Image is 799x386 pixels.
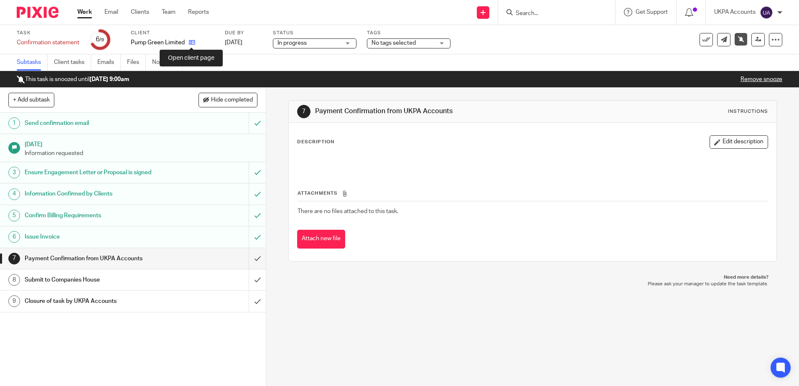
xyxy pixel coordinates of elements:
img: Pixie [17,7,59,18]
a: Files [127,54,146,71]
a: Emails [97,54,121,71]
div: Confirmation statement [17,38,79,47]
p: This task is snoozed until [17,75,129,84]
span: Hide completed [211,97,253,104]
span: [DATE] [225,40,242,46]
p: Description [297,139,334,145]
div: Instructions [728,108,768,115]
h1: Ensure Engagement Letter or Proposal is signed [25,166,168,179]
span: In progress [277,40,307,46]
label: Task [17,30,79,36]
h1: Submit to Companies House [25,274,168,286]
h1: Send confirmation email [25,117,168,130]
p: Information requested [25,149,258,157]
a: Client tasks [54,54,91,71]
div: 4 [8,188,20,200]
h1: Payment Confirmation from UKPA Accounts [315,107,550,116]
span: Attachments [298,191,338,196]
label: Client [131,30,214,36]
h1: Closure of task by UKPA Accounts [25,295,168,307]
p: Please ask your manager to update the task template. [297,281,768,287]
input: Search [515,10,590,18]
label: Due by [225,30,262,36]
span: Get Support [636,9,668,15]
button: Hide completed [198,93,257,107]
a: Clients [131,8,149,16]
div: 7 [8,253,20,264]
h1: Payment Confirmation from UKPA Accounts [25,252,168,265]
a: Remove snooze [740,76,782,82]
b: [DATE] 9:00am [89,76,129,82]
p: Pump Green Limited [131,38,185,47]
a: Team [162,8,176,16]
a: Audit logs [189,54,221,71]
small: /9 [99,38,104,42]
h1: [DATE] [25,138,258,149]
h1: Issue Invoice [25,231,168,243]
p: UKPA Accounts [714,8,756,16]
div: 6 [96,35,104,44]
div: 7 [297,105,310,118]
a: Notes (2) [152,54,183,71]
span: No tags selected [372,40,416,46]
a: Email [104,8,118,16]
div: 1 [8,117,20,129]
a: Reports [188,8,209,16]
div: 8 [8,274,20,286]
div: 5 [8,210,20,221]
h1: Confirm Billing Requirements [25,209,168,222]
h1: Information Confirmed by Clients [25,188,168,200]
a: Work [77,8,92,16]
div: 9 [8,295,20,307]
button: Attach new file [297,230,345,249]
div: 6 [8,231,20,243]
img: svg%3E [760,6,773,19]
label: Tags [367,30,450,36]
button: Edit description [710,135,768,149]
label: Status [273,30,356,36]
p: Need more details? [297,274,768,281]
span: There are no files attached to this task. [298,208,398,214]
a: Subtasks [17,54,48,71]
button: + Add subtask [8,93,54,107]
div: 3 [8,167,20,178]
